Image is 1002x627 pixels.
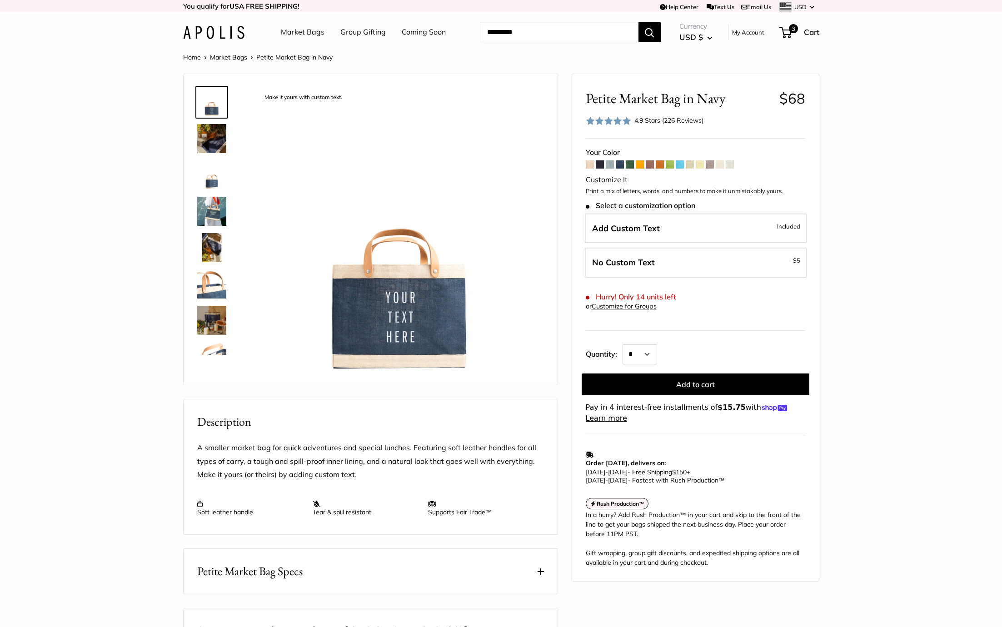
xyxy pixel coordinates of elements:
[256,88,544,375] img: description_Make it yours with custom text.
[660,3,698,10] a: Help Center
[183,53,201,61] a: Home
[197,197,226,226] img: Petite Market Bag in Navy
[586,146,805,159] div: Your Color
[592,223,660,234] span: Add Custom Text
[586,459,666,467] strong: Order [DATE], delivers on:
[428,500,534,516] p: Supports Fair Trade™
[586,293,676,301] span: Hurry! Only 14 units left
[679,20,713,33] span: Currency
[195,340,228,373] a: description_Inner pocket good for daily drivers.
[608,476,628,484] span: [DATE]
[586,187,805,196] p: Print a mix of letters, words, and numbers to make it unmistakably yours.
[638,22,661,42] button: Search
[804,27,819,37] span: Cart
[586,90,773,107] span: Petite Market Bag in Navy
[777,221,800,232] span: Included
[183,26,244,39] img: Apolis
[597,500,644,507] strong: Rush Production™
[195,268,228,300] a: description_Super soft and durable leather handles.
[586,468,801,484] p: - Free Shipping +
[256,53,333,61] span: Petite Market Bag in Navy
[195,195,228,228] a: Petite Market Bag in Navy
[779,90,805,107] span: $68
[197,306,226,335] img: Petite Market Bag in Navy
[210,53,247,61] a: Market Bags
[197,342,226,371] img: description_Inner pocket good for daily drivers.
[402,25,446,39] a: Coming Soon
[260,91,347,104] div: Make it yours with custom text.
[195,159,228,191] a: Petite Market Bag in Navy
[586,201,695,210] span: Select a customization option
[229,2,299,10] strong: USA FREE SHIPPING!
[195,86,228,119] a: description_Make it yours with custom text.
[794,3,807,10] span: USD
[585,214,807,244] label: Add Custom Text
[586,476,605,484] span: [DATE]
[634,115,703,125] div: 4.9 Stars (226 Reviews)
[679,30,713,45] button: USD $
[281,25,324,39] a: Market Bags
[672,468,687,476] span: $150
[586,468,605,476] span: [DATE]
[183,51,333,63] nav: Breadcrumb
[184,549,558,594] button: Petite Market Bag Specs
[197,269,226,299] img: description_Super soft and durable leather handles.
[197,441,544,482] p: A smaller market bag for quick adventures and special lunches. Featuring soft leather handles for...
[585,248,807,278] label: Leave Blank
[780,25,819,40] a: 3 Cart
[197,562,303,580] span: Petite Market Bag Specs
[197,124,226,153] img: Petite Market Bag in Navy
[197,500,304,516] p: Soft leather handle.
[582,373,809,395] button: Add to cart
[586,510,805,567] div: In a hurry? Add Rush Production™ in your cart and skip to the front of the line to get your bags ...
[790,255,800,266] span: -
[480,22,638,42] input: Search...
[586,300,657,313] div: or
[679,32,703,42] span: USD $
[195,231,228,264] a: Petite Market Bag in Navy
[586,173,805,187] div: Customize It
[340,25,386,39] a: Group Gifting
[197,160,226,189] img: Petite Market Bag in Navy
[586,476,725,484] span: - Fastest with Rush Production™
[195,304,228,337] a: Petite Market Bag in Navy
[592,302,657,310] a: Customize for Groups
[741,3,771,10] a: Email Us
[195,122,228,155] a: Petite Market Bag in Navy
[197,413,544,431] h2: Description
[313,500,419,516] p: Tear & spill resistant.
[605,476,608,484] span: -
[732,27,764,38] a: My Account
[586,114,704,127] div: 4.9 Stars (226 Reviews)
[592,257,655,268] span: No Custom Text
[7,592,97,620] iframe: Sign Up via Text for Offers
[197,233,226,262] img: Petite Market Bag in Navy
[605,468,608,476] span: -
[788,24,798,33] span: 3
[197,88,226,117] img: description_Make it yours with custom text.
[793,257,800,264] span: $5
[608,468,628,476] span: [DATE]
[707,3,734,10] a: Text Us
[586,342,623,364] label: Quantity:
